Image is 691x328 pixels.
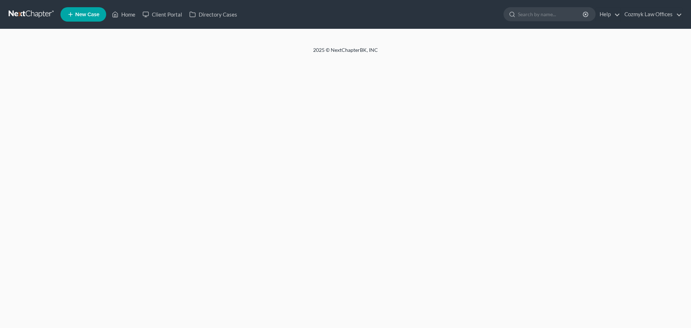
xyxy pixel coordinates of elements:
a: Cozmyk Law Offices [621,8,682,21]
a: Help [596,8,620,21]
a: Directory Cases [186,8,241,21]
a: Home [108,8,139,21]
input: Search by name... [518,8,584,21]
a: Client Portal [139,8,186,21]
div: 2025 © NextChapterBK, INC [140,46,551,59]
span: New Case [75,12,99,17]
